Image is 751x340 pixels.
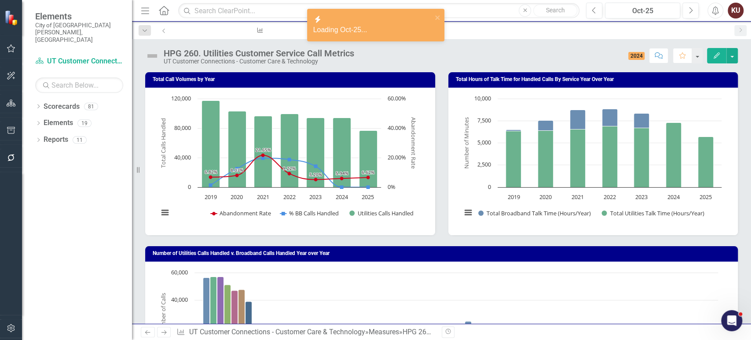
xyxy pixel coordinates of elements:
text: 2024 [336,193,348,201]
text: 2023 [635,193,648,201]
text: 20.00% [388,153,406,161]
path: 2019, 6,365. Total Utilities Talk Time (Hours/Year). [506,131,521,188]
text: 7,500 [477,116,491,124]
img: Not Defined [145,49,159,63]
text: 2025 [699,193,711,201]
input: Search Below... [35,78,123,93]
div: 19 [77,119,92,127]
text: Number of Calls [159,293,167,335]
a: Measures [369,328,399,336]
div: Chart. Highcharts interactive chart. [154,94,426,226]
path: 2019, 1.34448132. % BB Calls Handled. [209,184,212,187]
button: Show Total Utilities Talk Time (Hours/Year) [601,210,705,217]
text: 8.03% [231,167,243,173]
text: 2020 [539,193,552,201]
path: 2025, 0. % BB Calls Handled. [366,185,370,189]
g: Total Utilities Talk Time (Hours/Year), bar series 2 of 2 with 7 bars. [506,123,713,188]
svg: Interactive chart [457,94,726,226]
path: 2024, 5.9426556. Abandonment Rate. [340,177,344,180]
text: 40.00% [388,124,406,132]
text: 40,000 [174,153,191,161]
text: 120,000 [171,94,191,102]
path: 2023, 1,637. Total Broadband Talk Time (Hours/Year). [634,114,649,128]
g: Utilities Calls Handled, series 3 of 3. Bar series with 7 bars. Y axis, Total Calls Handled. [202,101,377,188]
span: 2024 [628,52,645,60]
span: Elements [35,11,123,22]
h3: Total Hours of Talk Time for Handled Calls By Service Year Over Year [456,77,734,82]
div: HPG 260. Utilities Customer Service Call Metrics [164,48,354,58]
path: 2022, 99,399. Utilities Calls Handled. [281,114,299,188]
text: 2024 [667,193,680,201]
text: 21.65% [256,147,271,153]
text: 0% [388,183,396,191]
a: Scorecards [44,102,80,112]
path: 2023, 14.20557679. % BB Calls Handled. [314,165,318,168]
div: HPG 261. Service Orders Created by Customer Care for Utilities [181,33,336,44]
button: Show Utilities Calls Handled [349,210,415,217]
button: Search [533,4,577,17]
div: KU [728,3,744,18]
path: 2022, 18.70665402. % BB Calls Handled. [288,158,291,162]
path: 2024, 94,133. Utilities Calls Handled. [333,118,351,188]
text: 60.00% [388,94,406,102]
path: 2023, 5.20205403. Abandonment Rate. [314,178,318,181]
a: Reports [44,135,68,145]
h3: Total Call Volumes by Year [153,77,431,82]
text: Total Utilities Talk Time (Hours/Year) [610,209,704,217]
div: Chart. Highcharts interactive chart. [457,94,729,226]
text: % BB Calls Handled [289,209,339,217]
text: 10,000 [474,94,491,102]
div: 81 [84,103,98,110]
path: 2020, 8.03235918. Abandonment Rate. [235,174,239,177]
text: 5,000 [477,138,491,146]
path: 2025, 76,440. Utilities Calls Handled. [359,131,377,188]
h3: Number of Utilities Calls Handled v. Broadband Calls Handled Year over Year [153,251,733,256]
text: 2025 [362,193,374,201]
text: 2022 [283,193,296,201]
small: City of [GEOGRAPHIC_DATA][PERSON_NAME], [GEOGRAPHIC_DATA] [35,22,123,43]
path: 2022, 6,914. Total Utilities Talk Time (Hours/Year). [602,126,617,188]
path: 2019, 6.81572335. Abandonment Rate. [209,175,212,179]
text: 80,000 [174,124,191,132]
path: 2023, 6,710. Total Utilities Talk Time (Hours/Year). [634,128,649,188]
text: Utilities Calls Handled [358,209,414,217]
text: 40,000 [171,296,188,303]
div: HPG 260. Utilities Customer Service Call Metrics [403,328,551,336]
text: 60,000 [171,268,188,276]
path: 2020, 1,130. Total Broadband Talk Time (Hours/Year). [538,121,553,131]
g: Total Broadband Talk Time (Hours/Year), bar series 1 of 2 with 7 bars. [506,99,706,131]
iframe: Intercom live chat [721,310,742,331]
path: 2020, 102,722. Utilities Calls Handled. [228,111,246,188]
text: 2019 [205,193,217,201]
path: 2019, 103. Total Broadband Talk Time (Hours/Year). [506,130,521,131]
text: 6.82% [205,169,217,175]
text: 2021 [257,193,269,201]
text: Number of Minutes [462,117,470,169]
text: 20,000 [171,323,188,331]
text: Total Calls Handled [159,118,167,168]
text: Abandonment Rate [410,117,418,169]
a: Elements [44,118,73,128]
text: 5.94% [336,170,348,176]
text: 9.22% [283,165,296,171]
img: ClearPoint Strategy [4,9,21,26]
button: Oct-25 [605,3,680,18]
text: 2,500 [477,160,491,168]
text: Total Broadband Talk Time (Hours/Year) [487,209,591,217]
path: 2021, 6,533. Total Utilities Talk Time (Hours/Year). [570,129,585,188]
a: UT Customer Connections - Customer Care & Technology [35,56,123,67]
path: 2024, 7,265. Total Utilities Talk Time (Hours/Year). [666,123,681,188]
div: UT Customer Connections - Customer Care & Technology [164,58,354,65]
text: 2022 [603,193,615,201]
div: Oct-25 [608,6,677,16]
button: View chart menu, Chart [159,207,171,219]
text: 5.20% [309,171,322,177]
div: 11 [73,136,87,144]
text: 0 [188,183,191,191]
span: Search [546,7,565,14]
div: Loading Oct-25... [313,25,432,35]
path: 2021, 21.64963398. Abandonment Rate. [261,154,265,157]
button: Show Total Broadband Talk Time (Hours/Year) [478,210,591,217]
path: 2024, 0. % BB Calls Handled. [340,185,344,189]
text: Abandonment Rate [220,209,271,217]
